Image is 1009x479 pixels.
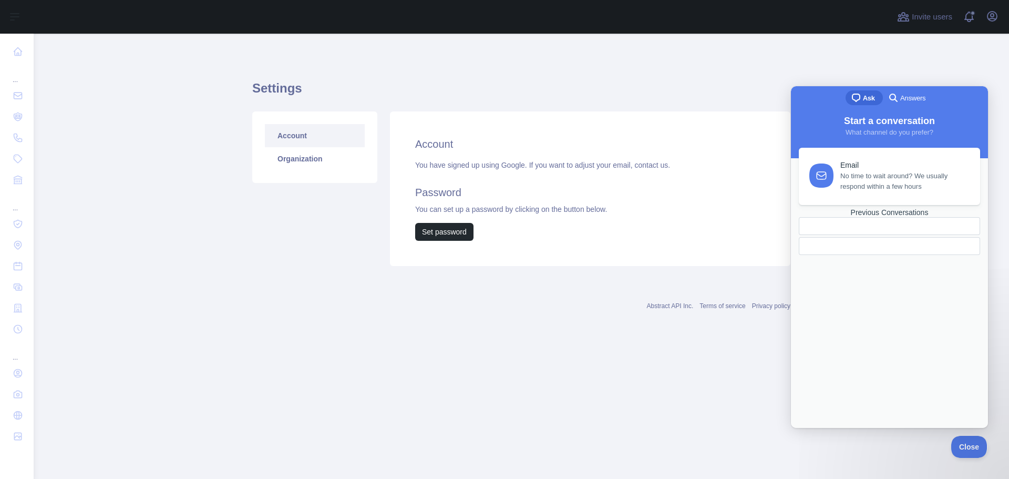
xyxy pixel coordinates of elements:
a: Terms of service [699,302,745,310]
div: You have signed up using Google. If you want to adjust your email, You can set up a password by c... [415,160,765,241]
a: Abstract API Inc. [647,302,694,310]
div: ... [8,63,25,84]
a: Account [265,124,365,147]
div: ... [8,341,25,362]
span: Invite users [912,11,952,23]
iframe: Help Scout Beacon - Close [951,436,988,458]
a: contact us. [634,161,670,169]
a: Organization [265,147,365,170]
a: Privacy policy [752,302,790,310]
h1: Settings [252,80,790,105]
iframe: Help Scout Beacon - Live Chat, Contact Form, and Knowledge Base [791,86,988,428]
div: ... [8,191,25,212]
button: Invite users [895,8,954,25]
h2: Password [415,185,765,200]
h2: Account [415,137,765,151]
button: Set password [415,223,473,241]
